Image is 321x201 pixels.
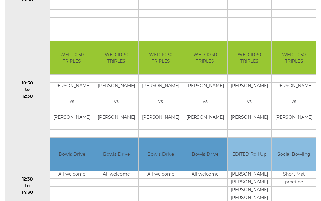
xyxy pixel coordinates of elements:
[183,171,227,179] td: All welcome
[5,41,50,138] td: 10:30 to 12:30
[50,98,94,106] td: vs
[228,138,272,171] td: EDITED Roll Up
[272,171,316,179] td: Short Mat
[50,114,94,122] td: [PERSON_NAME]
[94,98,139,106] td: vs
[139,98,183,106] td: vs
[272,41,316,74] td: WED 10.30 TRIPLES
[183,82,227,90] td: [PERSON_NAME]
[139,41,183,74] td: WED 10.30 TRIPLES
[183,98,227,106] td: vs
[272,82,316,90] td: [PERSON_NAME]
[272,114,316,122] td: [PERSON_NAME]
[50,171,94,179] td: All welcome
[183,114,227,122] td: [PERSON_NAME]
[272,98,316,106] td: vs
[183,138,227,171] td: Bowls Drive
[272,179,316,187] td: practice
[228,82,272,90] td: [PERSON_NAME]
[139,171,183,179] td: All welcome
[228,171,272,179] td: [PERSON_NAME]
[50,41,94,74] td: WED 10.30 TRIPLES
[183,41,227,74] td: WED 10.30 TRIPLES
[50,82,94,90] td: [PERSON_NAME]
[228,179,272,187] td: [PERSON_NAME]
[94,82,139,90] td: [PERSON_NAME]
[139,138,183,171] td: Bowls Drive
[94,138,139,171] td: Bowls Drive
[94,114,139,122] td: [PERSON_NAME]
[228,114,272,122] td: [PERSON_NAME]
[94,171,139,179] td: All welcome
[50,138,94,171] td: Bowls Drive
[228,187,272,194] td: [PERSON_NAME]
[139,114,183,122] td: [PERSON_NAME]
[94,41,139,74] td: WED 10.30 TRIPLES
[139,82,183,90] td: [PERSON_NAME]
[228,98,272,106] td: vs
[272,138,316,171] td: Social Bowling
[228,41,272,74] td: WED 10.30 TRIPLES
